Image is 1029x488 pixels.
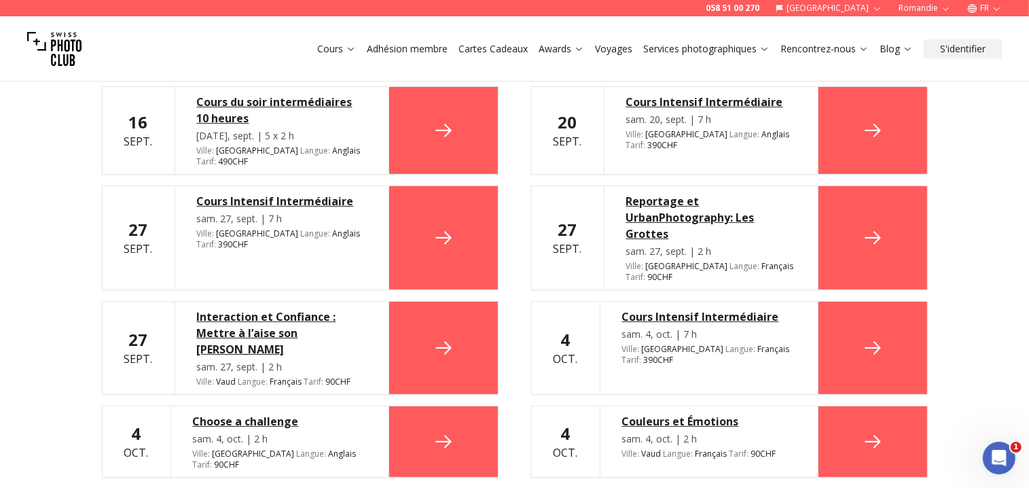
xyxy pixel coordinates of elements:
[193,413,367,430] a: Choose a challenge
[238,376,268,387] span: Langue :
[626,113,796,126] div: sam. 20, sept. | 7 h
[333,228,361,239] span: Anglais
[643,42,770,56] a: Services photographiques
[758,344,790,355] span: Français
[626,129,796,151] div: [GEOGRAPHIC_DATA] 390 CHF
[554,329,578,367] div: oct.
[129,111,148,133] b: 16
[638,39,775,58] button: Services photographiques
[129,218,148,241] b: 27
[193,459,213,470] span: Tarif :
[874,39,918,58] button: Blog
[626,193,796,242] a: Reportage et UrbanPhotography: Les Grottes
[775,39,874,58] button: Rencontrez-nous
[333,145,361,156] span: Anglais
[762,261,794,272] span: Français
[706,3,759,14] a: 058 51 00 270
[730,260,760,272] span: Langue :
[132,422,141,445] b: 4
[193,449,367,470] div: [GEOGRAPHIC_DATA] 90 CHF
[197,94,367,126] a: Cours du soir intermédiaires 10 heures
[312,39,361,58] button: Cours
[880,42,913,56] a: Blog
[197,228,367,250] div: [GEOGRAPHIC_DATA] 390 CHF
[780,42,869,56] a: Rencontrez-nous
[626,245,796,258] div: sam. 27, sept. | 2 h
[730,128,760,140] span: Langue :
[193,432,367,446] div: sam. 4, oct. | 2 h
[558,218,577,241] b: 27
[626,260,644,272] span: Ville :
[622,309,796,325] a: Cours Intensif Intermédiaire
[270,377,302,387] span: Français
[197,377,367,387] div: Vaud 90 CHF
[301,228,331,239] span: Langue :
[124,329,153,367] div: sept.
[304,376,324,387] span: Tarif :
[197,145,367,167] div: [GEOGRAPHIC_DATA] 490 CHF
[124,423,149,461] div: oct.
[696,449,727,459] span: Français
[197,156,217,167] span: Tarif :
[197,129,367,143] div: [DATE], sept. | 5 x 2 h
[664,448,693,459] span: Langue :
[622,343,640,355] span: Ville :
[124,111,153,150] div: sept.
[197,376,215,387] span: Ville :
[595,42,632,56] a: Voyages
[622,413,796,430] a: Couleurs et Émotions
[622,448,640,459] span: Ville :
[622,328,796,341] div: sam. 4, oct. | 7 h
[27,22,82,76] img: Swiss photo club
[317,42,356,56] a: Cours
[622,354,642,366] span: Tarif :
[726,343,756,355] span: Langue :
[197,228,215,239] span: Ville :
[924,39,1002,58] button: S'identifier
[197,212,367,226] div: sam. 27, sept. | 7 h
[561,328,571,351] b: 4
[301,145,331,156] span: Langue :
[458,42,528,56] a: Cartes Cadeaux
[626,128,644,140] span: Ville :
[329,449,357,459] span: Anglais
[197,309,367,358] a: Interaction et Confiance : Mettre à l’aise son [PERSON_NAME]
[729,448,749,459] span: Tarif :
[983,442,1015,474] iframe: Intercom live chat
[561,422,571,445] b: 4
[367,42,448,56] a: Adhésion membre
[197,239,217,250] span: Tarif :
[626,139,646,151] span: Tarif :
[453,39,533,58] button: Cartes Cadeaux
[193,448,211,459] span: Ville :
[129,328,148,351] b: 27
[554,423,578,461] div: oct.
[590,39,638,58] button: Voyages
[626,271,646,283] span: Tarif :
[197,193,367,209] a: Cours Intensif Intermédiaire
[197,145,215,156] span: Ville :
[361,39,453,58] button: Adhésion membre
[539,42,584,56] a: Awards
[297,448,327,459] span: Langue :
[554,219,582,257] div: sept.
[622,449,796,459] div: Vaud 90 CHF
[558,111,577,133] b: 20
[554,111,582,150] div: sept.
[626,94,796,110] a: Cours Intensif Intermédiaire
[622,432,796,446] div: sam. 4, oct. | 2 h
[762,129,790,140] span: Anglais
[533,39,590,58] button: Awards
[124,219,153,257] div: sept.
[197,360,367,374] div: sam. 27, sept. | 2 h
[1011,442,1022,453] span: 1
[626,261,796,283] div: [GEOGRAPHIC_DATA] 90 CHF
